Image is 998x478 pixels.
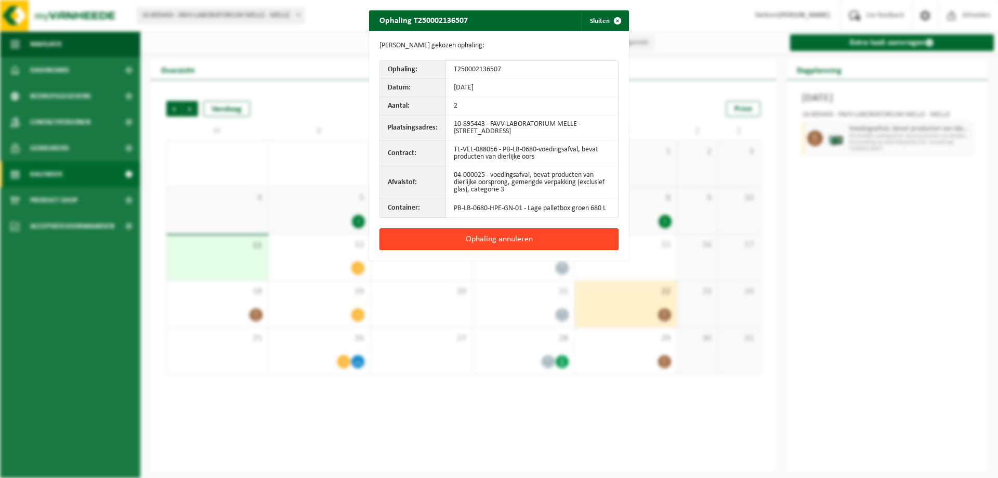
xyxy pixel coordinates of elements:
[446,115,618,141] td: 10-895443 - FAVV-LABORATORIUM MELLE - [STREET_ADDRESS]
[446,97,618,115] td: 2
[380,199,446,217] th: Container:
[446,79,618,97] td: [DATE]
[446,199,618,217] td: PB-LB-0680-HPE-GN-01 - Lage palletbox groen 680 L
[446,166,618,199] td: 04-000025 - voedingsafval, bevat producten van dierlijke oorsprong, gemengde verpakking (exclusie...
[379,228,619,250] button: Ophaling annuleren
[380,141,446,166] th: Contract:
[380,115,446,141] th: Plaatsingsadres:
[380,61,446,79] th: Ophaling:
[380,97,446,115] th: Aantal:
[582,10,628,31] button: Sluiten
[446,141,618,166] td: TL-VEL-088056 - PB-LB-0680-voedingsafval, bevat producten van dierlijke oors
[446,61,618,79] td: T250002136507
[380,79,446,97] th: Datum:
[380,166,446,199] th: Afvalstof:
[369,10,478,30] h2: Ophaling T250002136507
[379,42,619,50] p: [PERSON_NAME] gekozen ophaling:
